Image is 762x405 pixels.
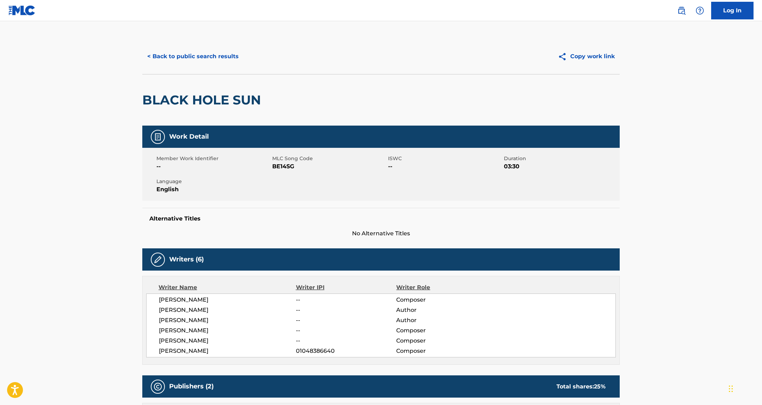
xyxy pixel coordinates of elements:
[169,255,204,264] h5: Writers (6)
[159,316,296,325] span: [PERSON_NAME]
[553,48,620,65] button: Copy work link
[729,378,733,399] div: Drag
[696,6,704,15] img: help
[504,162,618,171] span: 03:30
[159,347,296,355] span: [PERSON_NAME]
[296,316,396,325] span: --
[169,382,214,391] h5: Publishers (2)
[154,255,162,264] img: Writers
[396,326,488,335] span: Composer
[296,326,396,335] span: --
[159,326,296,335] span: [PERSON_NAME]
[727,371,762,405] iframe: Chat Widget
[558,52,570,61] img: Copy work link
[272,155,386,162] span: MLC Song Code
[396,306,488,314] span: Author
[159,337,296,345] span: [PERSON_NAME]
[711,2,754,19] a: Log In
[8,5,36,16] img: MLC Logo
[156,155,270,162] span: Member Work Identifier
[142,48,244,65] button: < Back to public search results
[156,185,270,194] span: English
[396,316,488,325] span: Author
[272,162,386,171] span: BE14SG
[296,347,396,355] span: 01048386640
[169,133,209,141] h5: Work Detail
[159,306,296,314] span: [PERSON_NAME]
[594,383,606,390] span: 25 %
[396,283,488,292] div: Writer Role
[296,306,396,314] span: --
[693,4,707,18] div: Help
[296,296,396,304] span: --
[159,283,296,292] div: Writer Name
[296,337,396,345] span: --
[296,283,397,292] div: Writer IPI
[396,337,488,345] span: Composer
[677,6,686,15] img: search
[388,162,502,171] span: --
[556,382,606,391] div: Total shares:
[156,162,270,171] span: --
[154,382,162,391] img: Publishers
[142,229,620,238] span: No Alternative Titles
[149,215,613,222] h5: Alternative Titles
[142,92,264,108] h2: BLACK HOLE SUN
[388,155,502,162] span: ISWC
[156,178,270,185] span: Language
[674,4,689,18] a: Public Search
[396,347,488,355] span: Composer
[159,296,296,304] span: [PERSON_NAME]
[504,155,618,162] span: Duration
[742,278,762,335] iframe: Resource Center
[396,296,488,304] span: Composer
[154,133,162,141] img: Work Detail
